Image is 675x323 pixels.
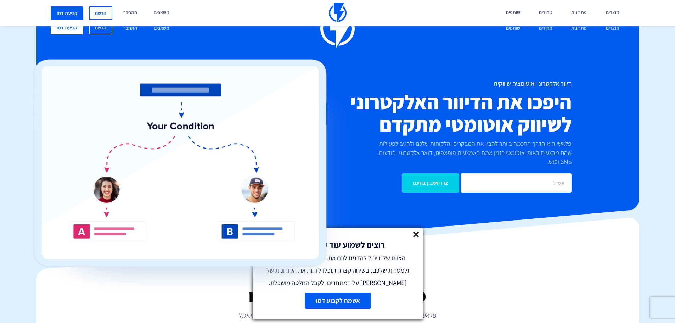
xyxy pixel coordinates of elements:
[51,21,83,34] a: קביעת דמו
[89,6,112,20] a: הרשם
[367,139,572,166] p: פלאשי היא הדרך החכמה ביותר להבין את המבקרים והלקוחות שלכם ולהגיב לפעולות שהם מבצעים באופן אוטומטי...
[501,21,525,36] a: שותפים
[89,21,112,34] a: הרשם
[148,21,175,36] a: משאבים
[118,21,142,36] a: התחבר
[534,21,558,36] a: מחירים
[601,21,625,36] a: מוצרים
[566,21,592,36] a: פתרונות
[295,91,572,135] h2: היפכו את הדיוור האלקטרוני לשיווק אוטומטי מתקדם
[295,80,572,87] h1: דיוור אלקטרוני ואוטומציה שיווקית
[36,310,639,320] p: פלאשי מעצימה חברות בכל הגדלים ובכל תחום לבצע יותר מכירות בפחות מאמץ
[51,6,83,20] a: קביעת דמו
[461,173,572,193] input: אימייל
[402,173,459,193] input: צרו חשבון בחינם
